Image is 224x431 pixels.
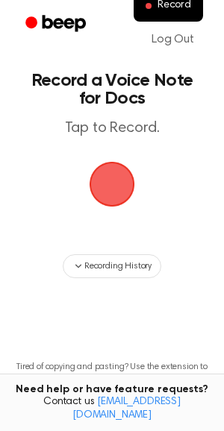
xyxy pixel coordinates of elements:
[9,396,215,422] span: Contact us
[12,362,212,384] p: Tired of copying and pasting? Use the extension to automatically insert your recordings.
[137,22,209,57] a: Log Out
[27,119,197,138] p: Tap to Record.
[63,254,161,278] button: Recording History
[84,259,152,273] span: Recording History
[90,162,134,207] img: Beep Logo
[72,397,181,421] a: [EMAIL_ADDRESS][DOMAIN_NAME]
[27,72,197,107] h1: Record a Voice Note for Docs
[15,10,99,39] a: Beep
